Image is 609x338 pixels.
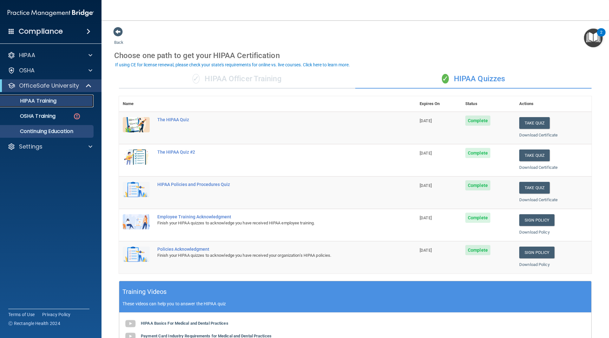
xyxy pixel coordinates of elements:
div: Finish your HIPAA quizzes to acknowledge you have received HIPAA employee training. [157,219,384,227]
div: The HIPAA Quiz [157,117,384,122]
button: Take Quiz [519,117,550,129]
p: OSHA [19,67,35,74]
span: Complete [465,213,490,223]
div: HIPAA Officer Training [119,70,355,89]
p: HIPAA Training [4,98,56,104]
a: Settings [8,143,92,150]
span: [DATE] [420,215,432,220]
p: HIPAA [19,51,35,59]
th: Name [119,96,154,112]
div: Policies Acknowledgment [157,247,384,252]
span: [DATE] [420,248,432,253]
p: Continuing Education [4,128,91,135]
div: 2 [600,32,602,41]
span: [DATE] [420,118,432,123]
th: Expires On [416,96,462,112]
a: OfficeSafe University [8,82,92,89]
span: [DATE] [420,151,432,156]
a: Back [114,32,123,45]
a: Privacy Policy [42,311,71,318]
b: HIPAA Basics For Medical and Dental Practices [141,321,228,326]
th: Status [462,96,515,112]
div: HIPAA Policies and Procedures Quiz [157,182,384,187]
span: Complete [465,180,490,190]
button: Take Quiz [519,149,550,161]
div: Employee Training Acknowledgment [157,214,384,219]
a: Download Policy [519,230,550,235]
a: Sign Policy [519,247,554,258]
h4: Compliance [19,27,63,36]
p: OSHA Training [4,113,56,119]
div: Choose one path to get your HIPAA Certification [114,46,596,65]
div: If using CE for license renewal, please check your state's requirements for online vs. live cours... [115,63,350,67]
p: These videos can help you to answer the HIPAA quiz [122,301,588,306]
div: The HIPAA Quiz #2 [157,149,384,155]
span: Complete [465,148,490,158]
span: Complete [465,116,490,126]
a: Terms of Use [8,311,35,318]
a: HIPAA [8,51,92,59]
a: OSHA [8,67,92,74]
a: Download Certificate [519,197,558,202]
h5: Training Videos [122,286,167,297]
span: ✓ [193,74,200,83]
a: Sign Policy [519,214,554,226]
span: Complete [465,245,490,255]
img: danger-circle.6113f641.png [73,112,81,120]
div: HIPAA Quizzes [355,70,592,89]
button: Open Resource Center, 2 new notifications [584,29,603,47]
a: Download Certificate [519,133,558,137]
button: Take Quiz [519,182,550,194]
a: Download Certificate [519,165,558,170]
img: gray_youtube_icon.38fcd6cc.png [124,317,137,330]
a: Download Policy [519,262,550,267]
span: [DATE] [420,183,432,188]
img: PMB logo [8,7,94,19]
button: If using CE for license renewal, please check your state's requirements for online vs. live cours... [114,62,351,68]
div: Finish your HIPAA quizzes to acknowledge you have received your organization’s HIPAA policies. [157,252,384,259]
th: Actions [515,96,592,112]
p: OfficeSafe University [19,82,79,89]
span: Ⓒ Rectangle Health 2024 [8,320,60,327]
span: ✓ [442,74,449,83]
p: Settings [19,143,43,150]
